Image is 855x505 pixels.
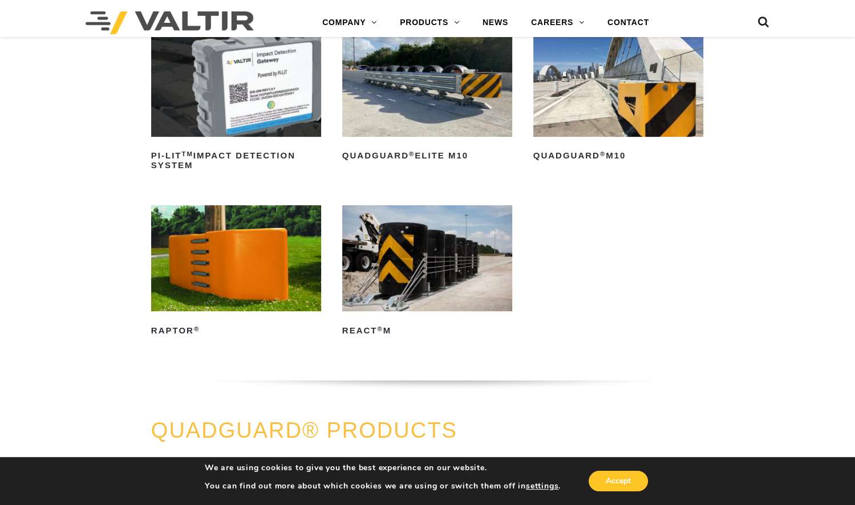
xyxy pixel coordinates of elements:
sup: ® [194,325,200,332]
a: RAPTOR® [151,205,321,340]
a: REACT®M [342,205,512,340]
img: Valtir [86,11,254,34]
h2: QuadGuard Elite M10 [342,147,512,165]
a: PRODUCTS [388,11,471,34]
a: QuadGuard®M10 [533,31,703,165]
a: QUADGUARD® PRODUCTS [151,418,457,442]
sup: ® [409,150,415,157]
h2: QuadGuard M10 [533,147,703,165]
a: CAREERS [520,11,596,34]
a: NEWS [471,11,520,34]
h2: RAPTOR [151,321,321,340]
button: settings [526,481,558,491]
p: We are using cookies to give you the best experience on our website. [205,463,561,473]
sup: ® [377,325,383,332]
p: You can find out more about which cookies we are using or switch them off in . [205,481,561,491]
button: Accept [589,471,648,491]
a: QuadGuard®Elite M10 [342,31,512,165]
sup: TM [182,150,193,157]
h2: PI-LIT Impact Detection System [151,147,321,174]
h2: REACT M [342,321,512,340]
a: PI-LITTMImpact Detection System [151,31,321,174]
sup: ® [600,150,606,157]
a: CONTACT [596,11,661,34]
a: COMPANY [311,11,388,34]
